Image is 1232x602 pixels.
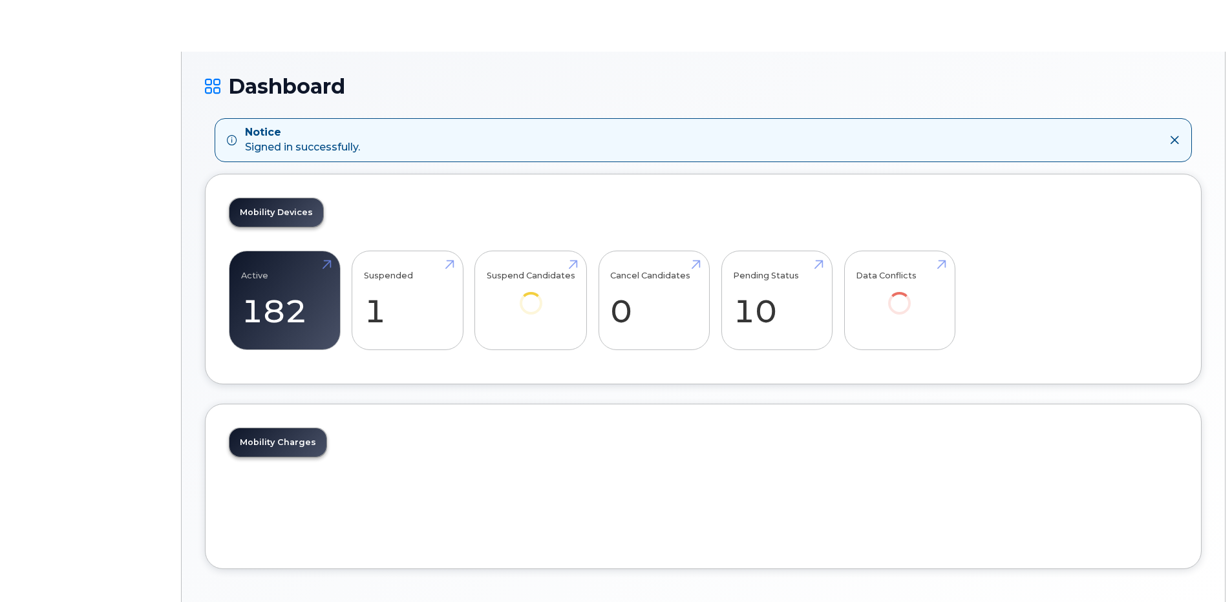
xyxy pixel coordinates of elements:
h1: Dashboard [205,75,1202,98]
a: Pending Status 10 [733,258,820,343]
a: Suspend Candidates [487,258,575,332]
strong: Notice [245,125,360,140]
a: Mobility Devices [229,198,323,227]
a: Suspended 1 [364,258,451,343]
a: Cancel Candidates 0 [610,258,697,343]
a: Mobility Charges [229,428,326,457]
a: Active 182 [241,258,328,343]
a: Data Conflicts [856,258,943,332]
div: Signed in successfully. [245,125,360,155]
